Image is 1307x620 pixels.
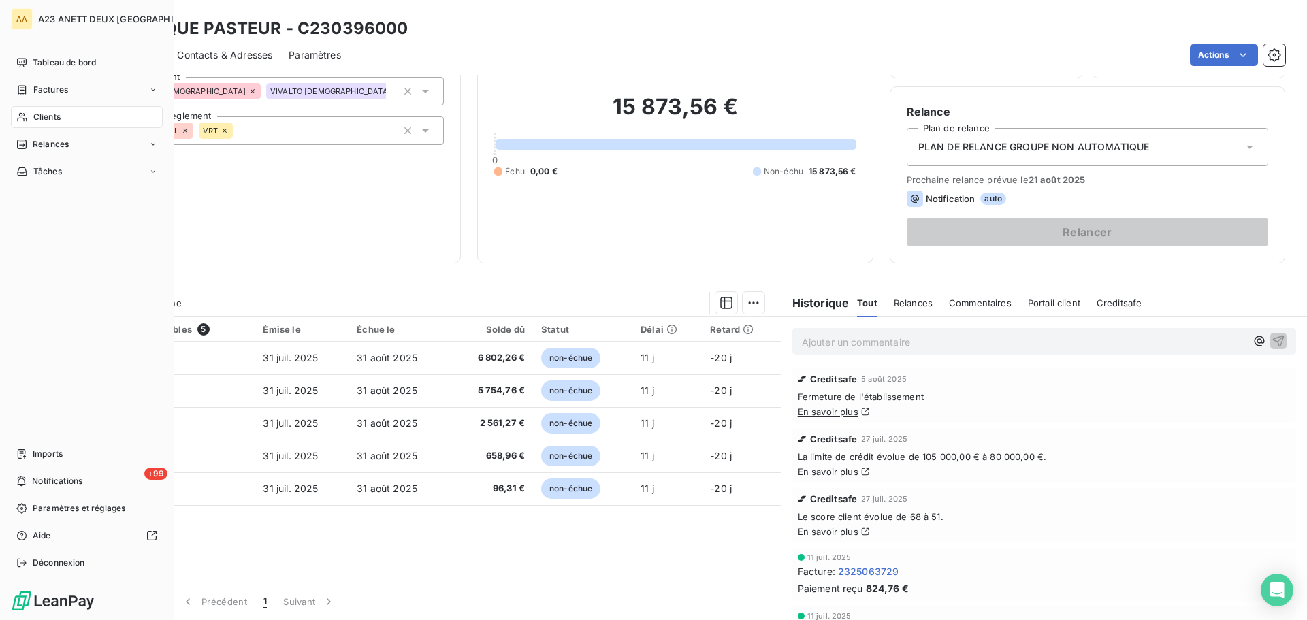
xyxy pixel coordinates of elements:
[861,495,907,503] span: 27 juil. 2025
[866,581,909,595] span: 824,76 €
[492,154,498,165] span: 0
[11,497,163,519] a: Paramètres et réglages
[197,323,210,336] span: 5
[255,587,275,616] button: 1
[505,165,525,178] span: Échu
[798,511,1291,522] span: Le score client évolue de 68 à 51.
[177,48,272,62] span: Contacts & Adresses
[798,391,1291,402] span: Fermeture de l'établissement
[907,174,1268,185] span: Prochaine relance prévue le
[949,297,1012,308] span: Commentaires
[263,450,318,461] span: 31 juil. 2025
[710,385,732,396] span: -20 j
[530,165,558,178] span: 0,00 €
[764,165,803,178] span: Non-échu
[263,483,318,494] span: 31 juil. 2025
[861,435,907,443] span: 27 juil. 2025
[861,375,907,383] span: 5 août 2025
[926,193,975,204] span: Notification
[33,165,62,178] span: Tâches
[798,466,858,477] a: En savoir plus
[357,324,441,335] div: Échue le
[641,352,654,363] span: 11 j
[233,125,244,137] input: Ajouter une valeur
[11,443,163,465] a: Imports
[807,553,852,561] span: 11 juil. 2025
[357,450,417,461] span: 31 août 2025
[798,406,858,417] a: En savoir plus
[144,468,167,480] span: +99
[541,446,600,466] span: non-échue
[263,352,318,363] span: 31 juil. 2025
[33,448,63,460] span: Imports
[33,502,125,515] span: Paramètres et réglages
[1029,174,1086,185] span: 21 août 2025
[810,493,858,504] span: Creditsafe
[11,525,163,546] a: Aide
[857,297,877,308] span: Tout
[107,323,246,336] div: Pièces comptables
[710,450,732,461] span: -20 j
[457,482,525,495] span: 96,31 €
[541,348,600,368] span: non-échue
[710,483,732,494] span: -20 j
[907,218,1268,246] button: Relancer
[173,587,255,616] button: Précédent
[710,352,732,363] span: -20 j
[263,417,318,429] span: 31 juil. 2025
[11,52,163,74] a: Tableau de bord
[641,483,654,494] span: 11 j
[33,84,68,96] span: Factures
[798,581,863,595] span: Paiement reçu
[1028,297,1080,308] span: Portail client
[894,297,933,308] span: Relances
[263,595,267,608] span: 1
[11,106,163,128] a: Clients
[11,133,163,155] a: Relances
[457,417,525,430] span: 2 561,27 €
[494,93,856,134] h2: 15 873,56 €
[641,324,694,335] div: Délai
[33,529,51,542] span: Aide
[810,434,858,444] span: Creditsafe
[710,417,732,429] span: -20 j
[357,385,417,396] span: 31 août 2025
[641,450,654,461] span: 11 j
[457,351,525,365] span: 6 802,26 €
[838,564,899,578] span: 2325063729
[357,417,417,429] span: 31 août 2025
[541,324,624,335] div: Statut
[798,564,835,578] span: Facture :
[641,385,654,396] span: 11 j
[1261,574,1293,606] div: Open Intercom Messenger
[907,103,1268,120] h6: Relance
[11,161,163,182] a: Tâches
[33,138,69,150] span: Relances
[33,111,61,123] span: Clients
[125,87,246,95] span: VIVALTO [DEMOGRAPHIC_DATA]
[1190,44,1258,66] button: Actions
[263,385,318,396] span: 31 juil. 2025
[32,475,82,487] span: Notifications
[33,557,85,569] span: Déconnexion
[263,324,340,335] div: Émise le
[270,87,391,95] span: VIVALTO [DEMOGRAPHIC_DATA]
[275,587,344,616] button: Suivant
[357,483,417,494] span: 31 août 2025
[541,478,600,499] span: non-échue
[11,79,163,101] a: Factures
[386,85,397,97] input: Ajouter une valeur
[11,590,95,612] img: Logo LeanPay
[289,48,341,62] span: Paramètres
[11,8,33,30] div: AA
[798,451,1291,462] span: La limite de crédit évolue de 105 000,00 € à 80 000,00 €.
[541,380,600,401] span: non-échue
[38,14,210,25] span: A23 ANETT DEUX [GEOGRAPHIC_DATA]
[980,193,1006,205] span: auto
[120,16,408,41] h3: CLINIQUE PASTEUR - C230396000
[918,140,1150,154] span: PLAN DE RELANCE GROUPE NON AUTOMATIQUE
[33,56,96,69] span: Tableau de bord
[798,526,858,537] a: En savoir plus
[541,413,600,434] span: non-échue
[1097,297,1142,308] span: Creditsafe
